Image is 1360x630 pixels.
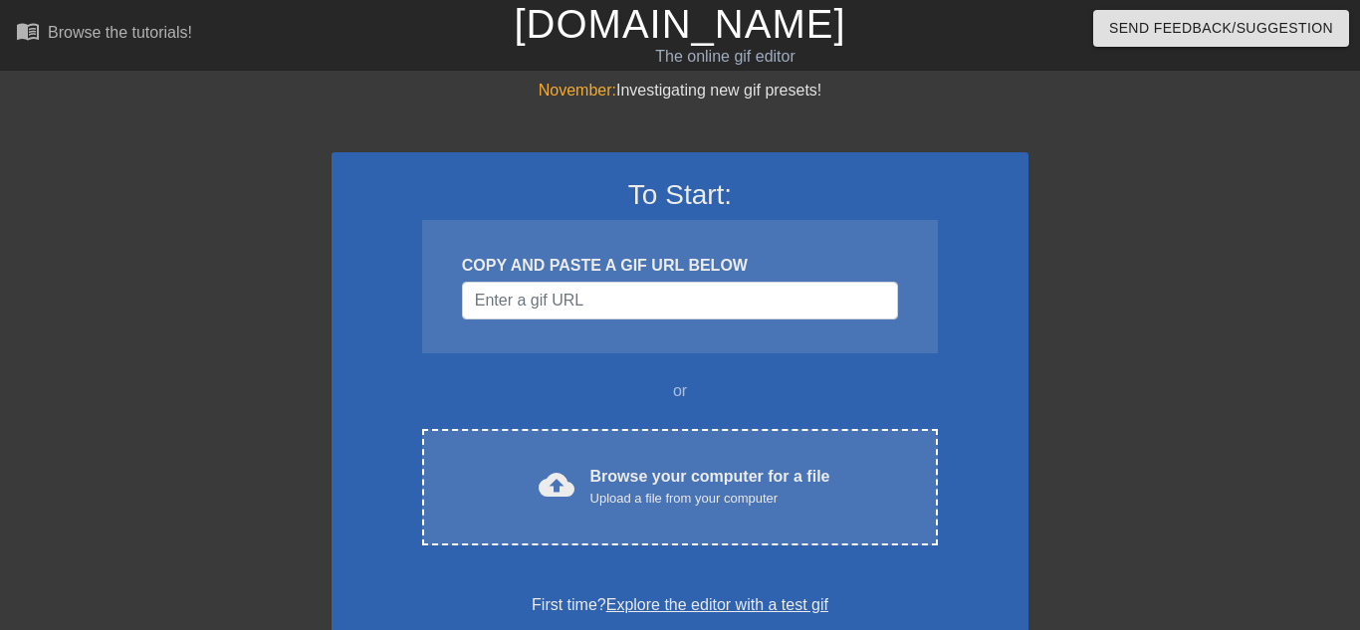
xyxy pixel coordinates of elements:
[462,254,898,278] div: COPY AND PASTE A GIF URL BELOW
[590,465,830,509] div: Browse your computer for a file
[332,79,1028,103] div: Investigating new gif presets!
[514,2,845,46] a: [DOMAIN_NAME]
[383,379,977,403] div: or
[357,593,1003,617] div: First time?
[1093,10,1349,47] button: Send Feedback/Suggestion
[606,596,828,613] a: Explore the editor with a test gif
[539,467,574,503] span: cloud_upload
[48,24,192,41] div: Browse the tutorials!
[1109,16,1333,41] span: Send Feedback/Suggestion
[462,282,898,319] input: Username
[16,19,192,50] a: Browse the tutorials!
[539,82,616,99] span: November:
[590,489,830,509] div: Upload a file from your computer
[463,45,987,69] div: The online gif editor
[16,19,40,43] span: menu_book
[357,178,1003,212] h3: To Start:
